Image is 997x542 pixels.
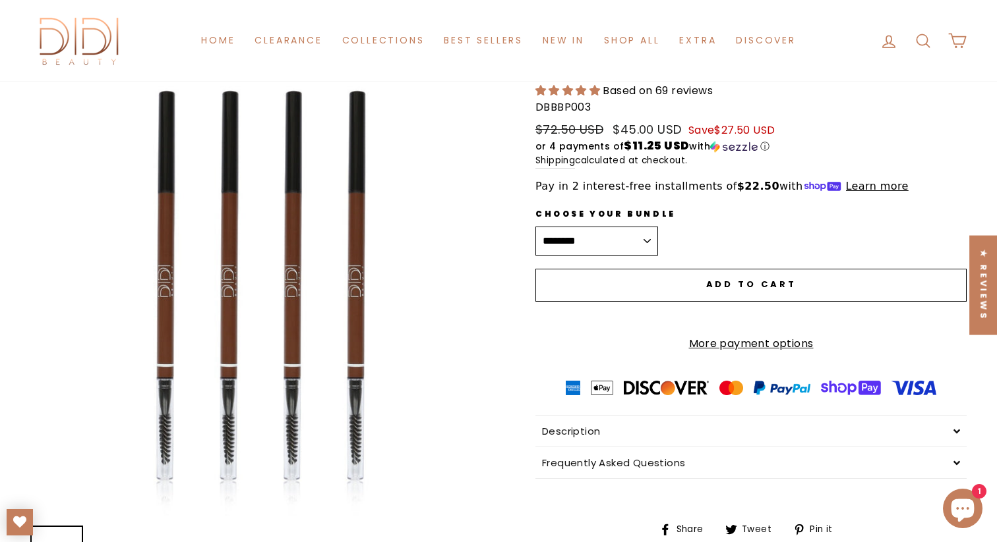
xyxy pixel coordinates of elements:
small: calculated at checkout. [535,153,967,169]
img: payment badge [891,381,936,395]
button: Add to cart [535,269,967,302]
span: Based on 69 reviews [603,83,713,98]
img: payment badge [624,381,709,395]
a: Home [191,28,245,53]
a: Clearance [245,28,332,53]
a: My Wishlist [7,509,33,535]
a: Extra [669,28,726,53]
span: $45.00 USD [613,121,681,138]
span: Description [542,424,600,438]
a: Best Sellers [434,28,533,53]
span: Add to cart [706,278,797,290]
ul: Primary [191,28,805,53]
a: Shop All [594,28,669,53]
span: Save [688,122,775,138]
span: Tweet [740,522,781,537]
span: $72.50 USD [535,121,603,138]
span: Frequently Asked Questions [542,456,685,470]
a: Shipping [535,153,575,169]
div: or 4 payments of with [535,140,967,153]
img: Didi Beauty Co. [30,13,129,68]
span: $11.25 USD [624,138,689,153]
p: DBBBP003 [535,99,967,116]
a: More payment options [535,335,967,352]
a: New in [533,28,594,53]
div: or 4 payments of$11.25 USDwithSezzle Click to learn more about Sezzle [535,140,967,153]
inbox-online-store-chat: Shopify online store chat [939,489,986,531]
span: Pin it [808,522,842,537]
span: $27.50 USD [714,122,775,138]
img: payment badge [591,381,613,395]
span: 4.81 stars [535,83,603,98]
a: Discover [726,28,805,53]
img: payment badge [754,381,810,395]
img: payment badge [821,381,881,395]
span: Share [675,522,713,537]
label: Choose Your Bundle [535,207,676,220]
a: Collections [332,28,435,53]
img: payment badge [566,381,580,395]
img: Sezzle [710,141,758,153]
div: Click to open Judge.me floating reviews tab [969,235,997,335]
img: payment badge [719,381,743,395]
